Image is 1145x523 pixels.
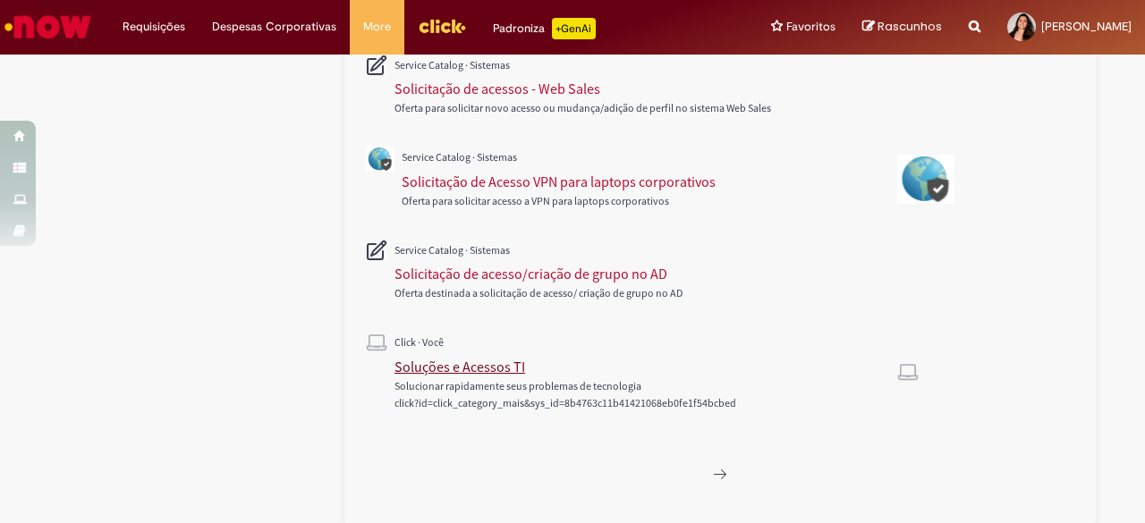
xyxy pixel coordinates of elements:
p: +GenAi [552,18,596,39]
span: Despesas Corporativas [212,18,336,36]
span: Favoritos [786,18,835,36]
span: Requisições [123,18,185,36]
span: Rascunhos [878,18,942,35]
div: Padroniza [493,18,596,39]
img: click_logo_yellow_360x200.png [418,13,466,39]
span: More [363,18,391,36]
a: Rascunhos [862,19,942,36]
span: [PERSON_NAME] [1041,19,1132,34]
img: ServiceNow [2,9,94,45]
